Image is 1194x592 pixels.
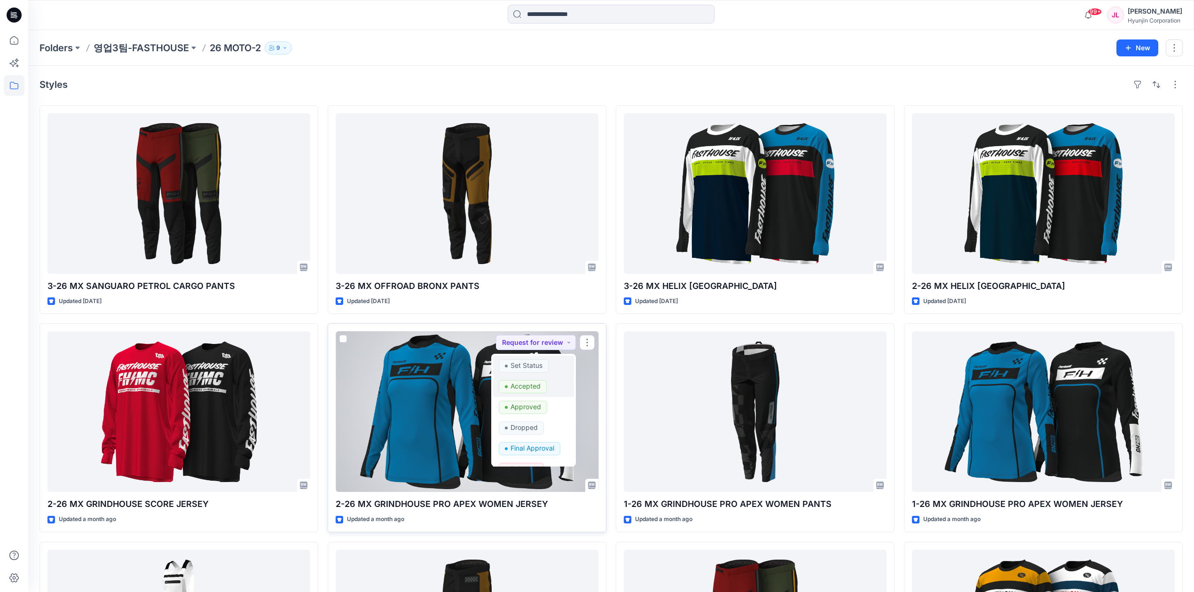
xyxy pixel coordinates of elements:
a: 1-26 MX GRINDHOUSE PRO APEX WOMEN JERSEY [912,331,1175,492]
a: 2-26 MX GRINDHOUSE SCORE JERSEY [47,331,310,492]
p: Accepted [511,380,541,392]
p: Approved [511,401,541,413]
span: 99+ [1088,8,1102,16]
button: 9 [265,41,292,55]
p: 3-26 MX HELIX [GEOGRAPHIC_DATA] [624,280,887,293]
a: 영업3팀-FASTHOUSE [94,41,189,55]
p: 2-26 MX GRINDHOUSE PRO APEX WOMEN JERSEY [336,498,598,511]
p: Updated a month ago [923,514,981,524]
p: Rejected [511,463,538,475]
p: 3-26 MX OFFROAD BRONX PANTS [336,280,598,293]
p: 1-26 MX GRINDHOUSE PRO APEX WOMEN JERSEY [912,498,1175,511]
p: Updated [DATE] [59,296,102,306]
p: Updated a month ago [347,514,404,524]
div: JL [1107,7,1124,23]
p: 1-26 MX GRINDHOUSE PRO APEX WOMEN PANTS [624,498,887,511]
div: [PERSON_NAME] [1128,6,1182,17]
a: 3-26 MX SANGUARO PETROL CARGO PANTS [47,113,310,274]
a: 3-26 MX HELIX DAYTONA JERSEY [624,113,887,274]
p: 3-26 MX SANGUARO PETROL CARGO PANTS [47,280,310,293]
p: 2-26 MX GRINDHOUSE SCORE JERSEY [47,498,310,511]
p: Updated a month ago [635,514,692,524]
p: Updated [DATE] [635,296,678,306]
p: 26 MOTO-2 [210,41,261,55]
p: 9 [276,43,280,53]
p: Set Status [511,359,542,372]
a: 2-26 MX GRINDHOUSE PRO APEX WOMEN JERSEY [336,331,598,492]
h4: Styles [39,79,68,90]
p: Dropped [511,421,538,434]
p: Updated [DATE] [347,296,390,306]
a: 3-26 MX OFFROAD BRONX PANTS [336,113,598,274]
a: 2-26 MX HELIX DAYTONA JERSEY [912,113,1175,274]
div: Hyunjin Corporation [1128,17,1182,24]
p: Updated a month ago [59,514,116,524]
a: Folders [39,41,73,55]
p: Final Approval [511,442,554,454]
a: 1-26 MX GRINDHOUSE PRO APEX WOMEN PANTS [624,331,887,492]
p: 2-26 MX HELIX [GEOGRAPHIC_DATA] [912,280,1175,293]
button: New [1116,39,1158,56]
p: Updated [DATE] [923,296,966,306]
